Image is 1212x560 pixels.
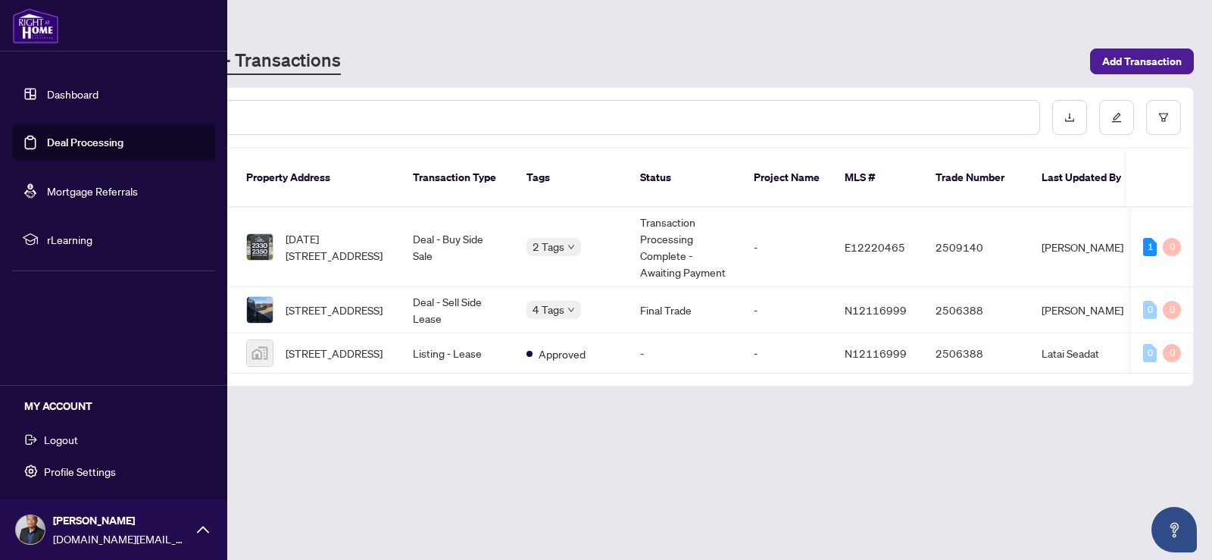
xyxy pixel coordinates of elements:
span: [STREET_ADDRESS] [286,345,383,361]
span: E12220465 [845,240,905,254]
div: 0 [1143,344,1157,362]
button: Profile Settings [12,458,215,484]
td: 2509140 [923,208,1029,287]
td: Deal - Sell Side Lease [401,287,514,333]
button: edit [1099,100,1134,135]
div: 1 [1143,238,1157,256]
img: Profile Icon [16,515,45,544]
th: Last Updated By [1029,149,1143,208]
span: Approved [539,346,586,362]
span: Logout [44,427,78,452]
span: [PERSON_NAME] [53,512,189,529]
span: filter [1158,112,1169,123]
td: 2506388 [923,333,1029,374]
span: rLearning [47,231,205,248]
td: Final Trade [628,287,742,333]
th: Status [628,149,742,208]
td: Transaction Processing Complete - Awaiting Payment [628,208,742,287]
td: 2506388 [923,287,1029,333]
h5: MY ACCOUNT [24,398,215,415]
div: 0 [1143,301,1157,319]
th: Tags [514,149,628,208]
button: download [1052,100,1087,135]
button: Add Transaction [1090,48,1194,74]
span: download [1064,112,1075,123]
span: 2 Tags [533,238,564,255]
td: [PERSON_NAME] [1029,287,1143,333]
th: Project Name [742,149,832,208]
span: N12116999 [845,346,907,360]
span: N12116999 [845,303,907,317]
span: Profile Settings [44,459,116,483]
th: MLS # [832,149,923,208]
div: 0 [1163,344,1181,362]
a: Mortgage Referrals [47,184,138,198]
a: Deal Processing [47,136,123,149]
span: down [567,306,575,314]
div: 0 [1163,238,1181,256]
td: Deal - Buy Side Sale [401,208,514,287]
button: Open asap [1151,507,1197,552]
div: 0 [1163,301,1181,319]
button: Logout [12,427,215,452]
span: [STREET_ADDRESS] [286,302,383,318]
td: - [628,333,742,374]
img: logo [12,8,59,44]
td: [PERSON_NAME] [1029,208,1143,287]
td: Listing - Lease [401,333,514,374]
span: edit [1111,112,1122,123]
span: down [567,243,575,251]
button: filter [1146,100,1181,135]
th: Transaction Type [401,149,514,208]
img: thumbnail-img [247,297,273,323]
img: thumbnail-img [247,340,273,366]
span: [DOMAIN_NAME][EMAIL_ADDRESS][DOMAIN_NAME] [53,530,189,547]
td: Latai Seadat [1029,333,1143,374]
td: - [742,333,832,374]
th: Trade Number [923,149,1029,208]
span: Add Transaction [1102,49,1182,74]
td: - [742,208,832,287]
a: Dashboard [47,87,98,101]
span: [DATE][STREET_ADDRESS] [286,230,389,264]
th: Property Address [234,149,401,208]
img: thumbnail-img [247,234,273,260]
span: 4 Tags [533,301,564,318]
td: - [742,287,832,333]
